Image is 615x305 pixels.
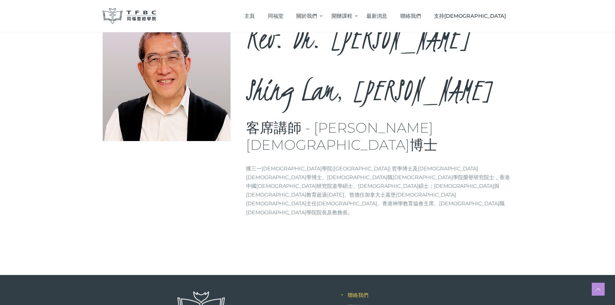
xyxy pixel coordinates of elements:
[246,119,513,154] h3: 客席講師 - [PERSON_NAME][DEMOGRAPHIC_DATA]博士
[332,13,352,19] span: 開辦課程
[360,6,394,25] a: 最新消息
[400,13,421,19] span: 聯絡我們
[592,283,605,296] a: Scroll to top
[348,292,368,298] a: 聯絡我們
[427,6,513,25] a: 支持[DEMOGRAPHIC_DATA]
[261,6,290,25] a: 同福堂
[244,13,255,19] span: 主頁
[325,6,360,25] a: 開辦課程
[246,13,513,116] h2: Rev. Dr. [PERSON_NAME] Shing Lam, [PERSON_NAME]
[296,13,317,19] span: 關於我們
[366,13,387,19] span: 最新消息
[394,6,427,25] a: 聯絡我們
[434,13,506,19] span: 支持[DEMOGRAPHIC_DATA]
[238,6,261,25] a: 主頁
[103,13,231,141] img: Rev. Dr. Li Shing Lam, Derek
[290,6,325,25] a: 關於我們
[246,164,513,217] p: 獲三一[DEMOGRAPHIC_DATA]學院([GEOGRAPHIC_DATA]) 哲學博士及[DEMOGRAPHIC_DATA][DEMOGRAPHIC_DATA]學博士、[DEMOGRAP...
[103,8,157,24] img: 同福聖經學院 TFBC
[268,13,283,19] span: 同福堂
